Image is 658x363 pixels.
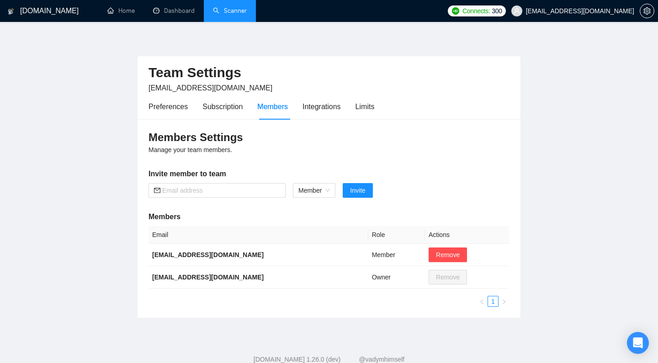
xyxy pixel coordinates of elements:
img: upwork-logo.png [452,7,459,15]
td: Owner [368,266,425,289]
button: Remove [429,247,467,262]
span: right [501,299,507,305]
button: Invite [343,183,372,198]
th: Email [149,226,368,244]
span: [EMAIL_ADDRESS][DOMAIN_NAME] [149,84,272,92]
span: Manage your team members. [149,146,232,153]
a: searchScanner [213,7,247,15]
span: Remove [436,250,460,260]
a: [DOMAIN_NAME] 1.26.0 (dev) [254,356,341,363]
li: 1 [488,296,499,307]
a: 1 [488,296,498,306]
div: Members [257,101,288,112]
td: Member [368,244,425,266]
div: Limits [356,101,375,112]
h3: Members Settings [149,130,509,145]
h5: Invite member to team [149,168,509,179]
div: Integrations [302,101,341,112]
a: setting [640,7,654,15]
a: homeHome [107,7,135,15]
span: mail [154,187,160,194]
div: Open Intercom Messenger [627,332,649,354]
h2: Team Settings [149,63,509,82]
button: left [477,296,488,307]
th: Actions [425,226,509,244]
span: left [479,299,485,305]
span: 300 [492,6,502,16]
b: [EMAIL_ADDRESS][DOMAIN_NAME] [152,274,264,281]
button: setting [640,4,654,18]
span: Connects: [462,6,490,16]
div: Preferences [149,101,188,112]
span: Member [298,184,330,197]
button: right [499,296,509,307]
b: [EMAIL_ADDRESS][DOMAIN_NAME] [152,251,264,258]
span: Invite [350,185,365,195]
th: Role [368,226,425,244]
a: dashboardDashboard [153,7,195,15]
img: logo [8,4,14,19]
h5: Members [149,211,509,222]
a: @vadymhimself [359,356,404,363]
li: Previous Page [477,296,488,307]
input: Email address [162,185,280,195]
span: user [514,8,520,14]
div: Subscription [202,101,243,112]
li: Next Page [499,296,509,307]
